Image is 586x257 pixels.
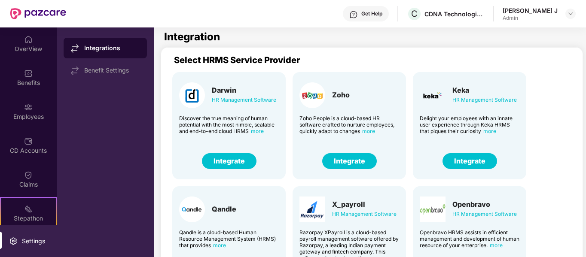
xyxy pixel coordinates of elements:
[411,9,418,19] span: C
[420,82,446,108] img: Card Logo
[503,15,558,21] div: Admin
[490,242,503,248] span: more
[251,128,264,134] span: more
[24,205,33,213] img: svg+xml;base64,PHN2ZyB4bWxucz0iaHR0cDovL3d3dy53My5vcmcvMjAwMC9zdmciIHdpZHRoPSIyMSIgaGVpZ2h0PSIyMC...
[483,128,496,134] span: more
[202,153,256,169] button: Integrate
[452,95,517,105] div: HR Management Software
[24,137,33,145] img: svg+xml;base64,PHN2ZyBpZD0iQ0RfQWNjb3VudHMiIGRhdGEtbmFtZT0iQ0QgQWNjb3VudHMiIHhtbG5zPSJodHRwOi8vd3...
[70,67,79,75] img: svg+xml;base64,PHN2ZyB4bWxucz0iaHR0cDovL3d3dy53My5vcmcvMjAwMC9zdmciIHdpZHRoPSIxNy44MzIiIGhlaWdodD...
[164,32,220,42] h1: Integration
[24,69,33,78] img: svg+xml;base64,PHN2ZyBpZD0iQmVuZWZpdHMiIHhtbG5zPSJodHRwOi8vd3d3LnczLm9yZy8yMDAwL3N2ZyIgd2lkdGg9Ij...
[212,205,236,213] div: Qandle
[70,44,79,53] img: svg+xml;base64,PHN2ZyB4bWxucz0iaHR0cDovL3d3dy53My5vcmcvMjAwMC9zdmciIHdpZHRoPSIxNy44MzIiIGhlaWdodD...
[424,10,485,18] div: CDNA Technologies Private Limited
[362,128,375,134] span: more
[420,197,446,222] img: Card Logo
[179,229,279,248] div: Qandle is a cloud-based Human Resource Management System (HRMS) that provides
[84,44,140,52] div: Integrations
[299,115,399,134] div: Zoho People is a cloud-based HR software crafted to nurture employees, quickly adapt to changes
[361,10,382,17] div: Get Help
[420,229,519,248] div: Openbravo HRMS assists in efficient management and development of human resource of your enterprise.
[452,200,517,209] div: Openbravo
[299,82,325,108] img: Card Logo
[24,171,33,179] img: svg+xml;base64,PHN2ZyBpZD0iQ2xhaW0iIHhtbG5zPSJodHRwOi8vd3d3LnczLm9yZy8yMDAwL3N2ZyIgd2lkdGg9IjIwIi...
[332,91,350,99] div: Zoho
[443,153,497,169] button: Integrate
[9,237,18,245] img: svg+xml;base64,PHN2ZyBpZD0iU2V0dGluZy0yMHgyMCIgeG1sbnM9Imh0dHA6Ly93d3cudzMub3JnLzIwMDAvc3ZnIiB3aW...
[213,242,226,248] span: more
[10,8,66,19] img: New Pazcare Logo
[349,10,358,19] img: svg+xml;base64,PHN2ZyBpZD0iSGVscC0zMngzMiIgeG1sbnM9Imh0dHA6Ly93d3cudzMub3JnLzIwMDAvc3ZnIiB3aWR0aD...
[212,86,276,94] div: Darwin
[179,115,279,134] div: Discover the true meaning of human potential with the most nimble, scalable and end-to-end cloud ...
[1,214,56,223] div: Stepathon
[567,10,574,17] img: svg+xml;base64,PHN2ZyBpZD0iRHJvcGRvd24tMzJ4MzIiIHhtbG5zPSJodHRwOi8vd3d3LnczLm9yZy8yMDAwL3N2ZyIgd2...
[332,200,397,209] div: X_payroll
[322,153,377,169] button: Integrate
[84,67,140,74] div: Benefit Settings
[452,209,517,219] div: HR Management Software
[503,6,558,15] div: [PERSON_NAME] J
[24,35,33,44] img: svg+xml;base64,PHN2ZyBpZD0iSG9tZSIgeG1sbnM9Imh0dHA6Ly93d3cudzMub3JnLzIwMDAvc3ZnIiB3aWR0aD0iMjAiIG...
[332,209,397,219] div: HR Management Software
[452,86,517,94] div: Keka
[420,115,519,134] div: Delight your employees with an innate user experience through Keka HRMS that piques their curiosity
[212,95,276,105] div: HR Management Software
[179,82,205,108] img: Card Logo
[24,103,33,112] img: svg+xml;base64,PHN2ZyBpZD0iRW1wbG95ZWVzIiB4bWxucz0iaHR0cDovL3d3dy53My5vcmcvMjAwMC9zdmciIHdpZHRoPS...
[179,197,205,222] img: Card Logo
[19,237,48,245] div: Settings
[299,197,325,222] img: Card Logo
